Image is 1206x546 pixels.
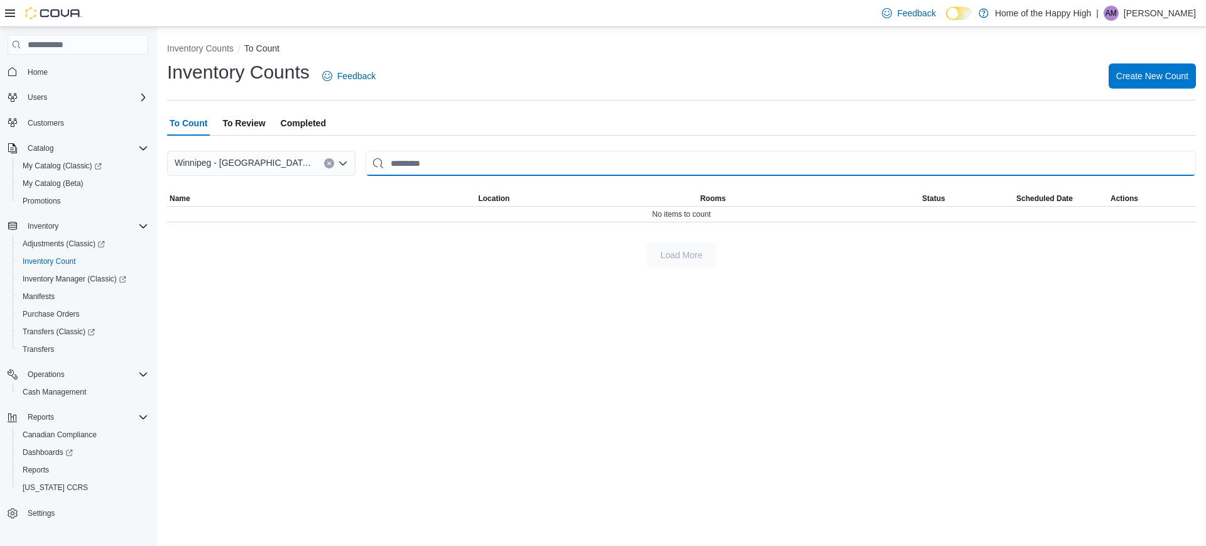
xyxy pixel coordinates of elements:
button: Reports [23,410,59,425]
span: [US_STATE] CCRS [23,483,88,493]
span: Create New Count [1116,70,1188,82]
span: Cash Management [18,385,148,400]
span: Manifests [23,292,55,302]
span: Users [28,92,47,102]
input: Dark Mode [946,7,972,20]
a: Manifests [18,289,60,304]
span: Winnipeg - [GEOGRAPHIC_DATA] - The Joint [175,155,312,170]
button: To Count [244,43,280,53]
span: Inventory Count [18,254,148,269]
button: Inventory [3,217,153,235]
span: Washington CCRS [18,480,148,495]
span: Home [23,63,148,79]
a: Cash Management [18,385,91,400]
nav: Complex example [8,57,148,543]
button: Cash Management [13,383,153,401]
span: Adjustments (Classic) [23,239,105,249]
a: Purchase Orders [18,307,85,322]
nav: An example of EuiBreadcrumbs [167,42,1196,57]
button: Inventory [23,219,63,234]
a: Transfers [18,342,59,357]
input: This is a search bar. After typing your query, hit enter to filter the results lower in the page. [366,151,1196,176]
span: Purchase Orders [18,307,148,322]
span: Catalog [23,141,148,156]
div: Aubrey Mondor [1104,6,1119,21]
span: Cash Management [23,387,86,397]
span: Feedback [337,70,376,82]
button: My Catalog (Beta) [13,175,153,192]
span: Catalog [28,143,53,153]
img: Cova [25,7,82,19]
a: Feedback [317,63,381,89]
button: Transfers [13,341,153,358]
button: Inventory Counts [167,43,234,53]
button: Customers [3,114,153,132]
span: Inventory Count [23,256,76,266]
span: AM [1105,6,1117,21]
span: Dashboards [18,445,148,460]
a: Inventory Count [18,254,81,269]
button: Users [3,89,153,106]
button: Rooms [698,191,920,206]
span: Purchase Orders [23,309,80,319]
a: Transfers (Classic) [18,324,100,339]
span: Feedback [897,7,935,19]
a: Canadian Compliance [18,427,102,442]
button: Operations [23,367,70,382]
a: Inventory Manager (Classic) [13,270,153,288]
p: [PERSON_NAME] [1124,6,1196,21]
button: Reports [13,461,153,479]
button: Name [167,191,475,206]
button: Manifests [13,288,153,305]
span: My Catalog (Classic) [23,161,102,171]
span: Inventory [28,221,58,231]
span: My Catalog (Beta) [23,178,84,188]
a: Reports [18,462,54,478]
span: Promotions [23,196,61,206]
span: Operations [23,367,148,382]
a: Customers [23,116,69,131]
a: My Catalog (Classic) [18,158,107,173]
span: Users [23,90,148,105]
p: | [1096,6,1099,21]
h1: Inventory Counts [167,60,310,85]
a: Adjustments (Classic) [13,235,153,253]
span: Transfers (Classic) [23,327,95,337]
a: Home [23,65,53,80]
span: Settings [23,505,148,521]
button: Canadian Compliance [13,426,153,444]
span: Promotions [18,194,148,209]
a: Feedback [877,1,940,26]
a: My Catalog (Beta) [18,176,89,191]
span: My Catalog (Classic) [18,158,148,173]
a: Promotions [18,194,66,209]
a: Transfers (Classic) [13,323,153,341]
span: Transfers (Classic) [18,324,148,339]
span: Canadian Compliance [18,427,148,442]
span: Settings [28,508,55,518]
span: To Review [222,111,265,136]
span: Transfers [23,344,54,354]
a: Inventory Manager (Classic) [18,271,131,287]
button: [US_STATE] CCRS [13,479,153,496]
button: Create New Count [1109,63,1196,89]
span: Dashboards [23,447,73,457]
span: Canadian Compliance [23,430,97,440]
button: Open list of options [338,158,348,168]
button: Reports [3,408,153,426]
a: Adjustments (Classic) [18,236,110,251]
button: Catalog [23,141,58,156]
a: Dashboards [13,444,153,461]
span: Inventory Manager (Classic) [18,271,148,287]
span: No items to count [652,209,710,219]
span: Rooms [700,194,726,204]
span: Customers [23,115,148,131]
button: Users [23,90,52,105]
button: Status [920,191,1014,206]
button: Catalog [3,139,153,157]
button: Promotions [13,192,153,210]
p: Home of the Happy High [995,6,1091,21]
button: Clear input [324,158,334,168]
a: Dashboards [18,445,78,460]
